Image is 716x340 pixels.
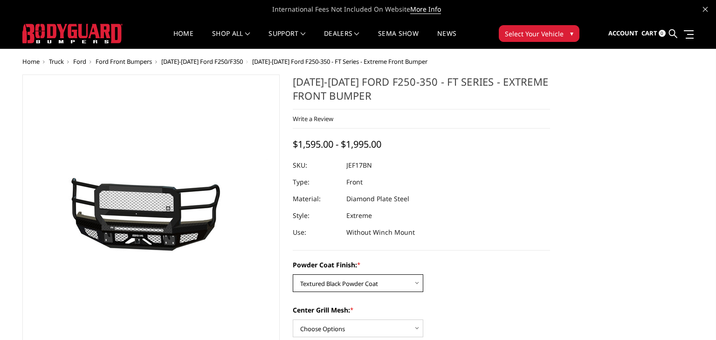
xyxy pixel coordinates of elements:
a: Truck [49,57,64,66]
a: More Info [410,5,441,14]
label: Powder Coat Finish: [293,260,550,270]
span: 0 [659,30,666,37]
dt: Style: [293,207,339,224]
a: Home [22,57,40,66]
button: Select Your Vehicle [499,25,579,42]
img: BODYGUARD BUMPERS [22,24,123,43]
span: Cart [641,29,657,37]
span: Select Your Vehicle [505,29,564,39]
dt: Use: [293,224,339,241]
a: Account [608,21,638,46]
span: [DATE]-[DATE] Ford F250-350 - FT Series - Extreme Front Bumper [252,57,427,66]
a: Write a Review [293,115,333,123]
span: $1,595.00 - $1,995.00 [293,138,381,150]
a: Dealers [324,30,359,48]
a: SEMA Show [378,30,419,48]
a: [DATE]-[DATE] Ford F250/F350 [161,57,243,66]
a: Cart 0 [641,21,666,46]
a: Home [173,30,193,48]
dd: Front [346,174,363,190]
label: Center Grill Mesh: [293,305,550,315]
a: shop all [212,30,250,48]
dd: Without Winch Mount [346,224,415,241]
h1: [DATE]-[DATE] Ford F250-350 - FT Series - Extreme Front Bumper [293,75,550,109]
a: Ford [73,57,86,66]
span: ▾ [570,28,573,38]
dd: Diamond Plate Steel [346,190,409,207]
a: News [437,30,456,48]
dt: Material: [293,190,339,207]
span: Account [608,29,638,37]
dt: Type: [293,174,339,190]
a: Ford Front Bumpers [96,57,152,66]
dd: JEF17BN [346,157,372,174]
dd: Extreme [346,207,372,224]
a: Support [268,30,305,48]
dt: SKU: [293,157,339,174]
